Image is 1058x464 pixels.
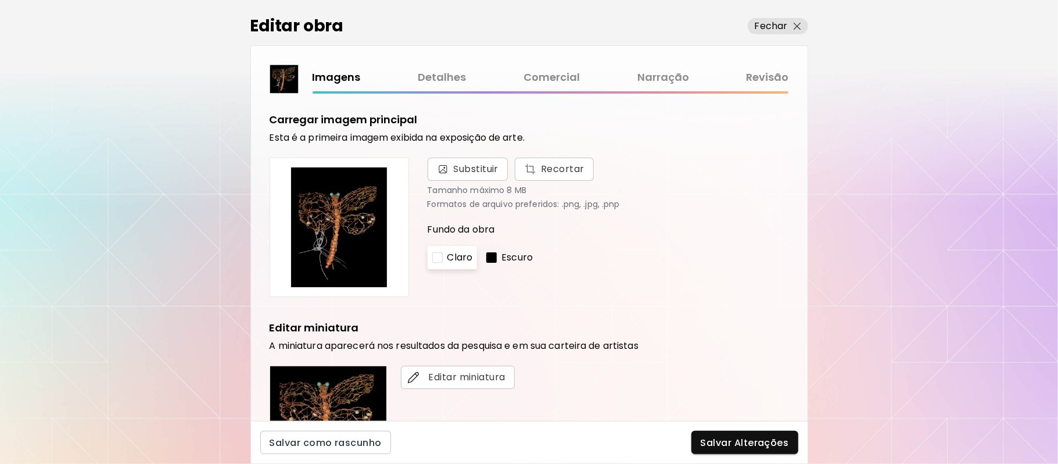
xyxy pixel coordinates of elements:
[747,69,789,86] a: Revisão
[408,372,419,383] img: edit
[401,366,515,389] button: editEditar miniatura
[410,370,505,384] span: Editar miniatura
[270,132,789,144] h6: Esta é a primeira imagem exibida na exposição de arte.
[637,69,689,86] a: Narração
[428,223,789,237] p: Fundo da obra
[523,69,580,86] a: Comercial
[270,340,789,352] h6: A miniatura aparecerá nos resultados da pesquisa e em sua carteira de artistas
[701,437,789,449] span: Salvar Alterações
[428,199,789,209] p: Formatos de arquivo preferidos: .png, .jpg, .pnp
[428,185,789,195] p: Tamanho máximo 8 MB
[270,437,382,449] span: Salvar como rascunho
[501,251,533,265] p: Escuro
[454,162,499,176] span: Substituir
[515,158,594,181] button: Substituir
[447,251,473,265] p: Claro
[428,158,508,181] span: Substituir
[260,431,391,454] button: Salvar como rascunho
[270,320,359,335] h5: Editar miniatura
[524,162,584,176] span: Recortar
[418,69,466,86] a: Detalhes
[270,112,418,127] h5: Carregar imagem principal
[691,431,798,454] button: Salvar Alterações
[270,65,298,93] img: thumbnail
